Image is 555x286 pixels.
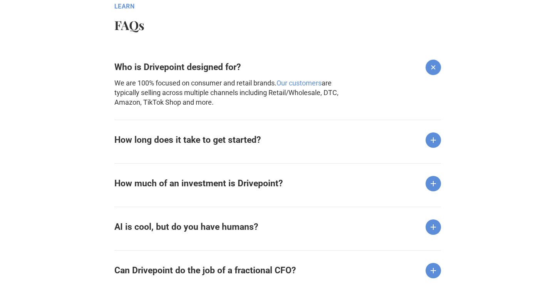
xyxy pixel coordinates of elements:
[114,3,410,10] div: Learn
[114,178,283,189] strong: How much of an investment is Drivepoint?
[416,197,555,286] iframe: Chat Widget
[114,135,261,145] strong: How long does it take to get started?
[114,222,258,232] strong: AI is cool, but do you have humans?
[114,265,296,276] strong: Can Drivepoint do the job of a fractional CFO?
[114,62,241,72] strong: Who is Drivepoint designed for?
[114,78,358,107] p: We are 100% focused on consumer and retail brands. are typically selling across multiple channels...
[114,18,410,32] h2: FAQs
[277,79,322,87] a: Our customers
